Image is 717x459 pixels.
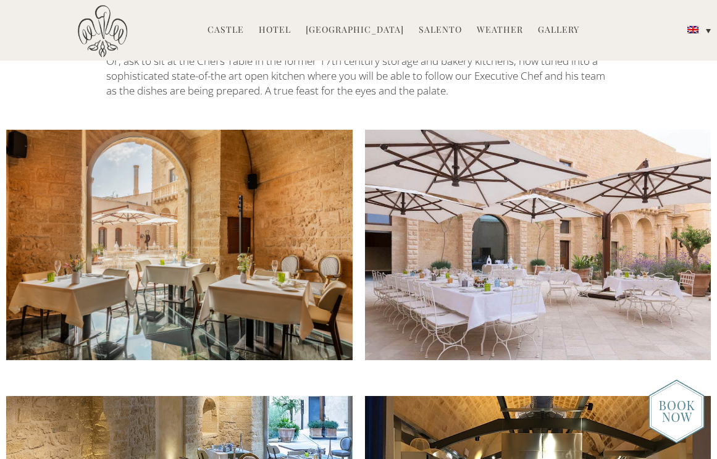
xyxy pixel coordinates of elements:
[538,23,579,38] a: Gallery
[419,23,462,38] a: Salento
[259,23,291,38] a: Hotel
[648,379,705,444] img: new-booknow.png
[306,23,404,38] a: [GEOGRAPHIC_DATA]
[208,23,244,38] a: Castle
[365,130,711,361] img: Courtyard-dining_U6A5775-2.jpg
[477,23,523,38] a: Weather
[6,130,353,361] img: U6A3506-2.jpg
[687,26,698,33] img: English
[78,5,127,57] img: Castello di Ugento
